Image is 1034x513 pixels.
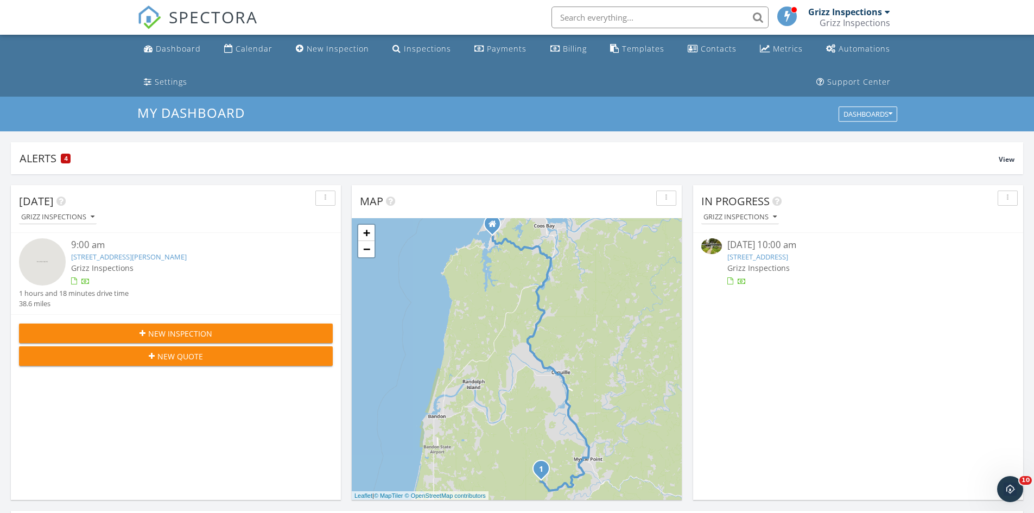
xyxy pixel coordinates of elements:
a: © OpenStreetMap contributors [405,492,486,499]
a: Calendar [220,39,277,59]
span: My Dashboard [137,104,245,122]
div: Grizz Inspections [808,7,882,17]
div: Inspections [404,43,451,54]
span: Grizz Inspections [727,263,790,273]
a: [STREET_ADDRESS][PERSON_NAME] [71,252,187,262]
div: New Inspection [307,43,369,54]
i: 1 [539,466,543,473]
span: In Progress [701,194,770,208]
a: [STREET_ADDRESS] [727,252,788,262]
span: [DATE] [19,194,54,208]
div: Calendar [236,43,272,54]
div: Settings [155,77,187,87]
span: 10 [1019,476,1032,485]
input: Search everything... [551,7,769,28]
a: 9:00 am [STREET_ADDRESS][PERSON_NAME] Grizz Inspections 1 hours and 18 minutes drive time 38.6 miles [19,238,333,309]
a: Automations (Basic) [822,39,895,59]
a: Zoom out [358,241,375,257]
span: Grizz Inspections [71,263,134,273]
div: Automations [839,43,890,54]
span: New Inspection [148,328,212,339]
a: Zoom in [358,225,375,241]
a: [DATE] 10:00 am [STREET_ADDRESS] Grizz Inspections [701,238,1015,287]
a: Inspections [388,39,455,59]
div: Dashboards [843,111,892,118]
iframe: Intercom live chat [997,476,1023,502]
button: Grizz Inspections [701,210,779,225]
a: Leaflet [354,492,372,499]
img: The Best Home Inspection Software - Spectora [137,5,161,29]
div: 38.6 miles [19,299,129,309]
img: 9560214%2Fcover_photos%2FywZwQThS2uqa80vNT8Ko%2Fsmall.jpg [701,238,722,254]
div: 1 hours and 18 minutes drive time [19,288,129,299]
div: Metrics [773,43,803,54]
a: Contacts [683,39,741,59]
a: Templates [606,39,669,59]
span: New Quote [157,351,203,362]
a: Support Center [812,72,895,92]
div: 92308 Ward Creek Ln, Myrtle Point, OR 97458 [541,468,548,475]
button: New Inspection [19,324,333,343]
span: 4 [64,155,68,162]
span: Map [360,194,383,208]
div: Grizz Inspections [703,213,777,221]
button: New Quote [19,346,333,366]
div: Alerts [20,151,999,166]
a: Dashboard [139,39,205,59]
div: Payments [487,43,526,54]
div: Templates [622,43,664,54]
span: View [999,155,1014,164]
a: New Inspection [291,39,373,59]
div: [DATE] 10:00 am [727,238,989,252]
a: Payments [470,39,531,59]
img: streetview [19,238,66,285]
button: Grizz Inspections [19,210,97,225]
div: Support Center [827,77,891,87]
a: Metrics [756,39,807,59]
a: SPECTORA [137,15,258,37]
span: SPECTORA [169,5,258,28]
div: 90824 Windy Ln , Coos Bay OR 97420 [492,224,499,230]
a: Settings [139,72,192,92]
div: Grizz Inspections [820,17,890,28]
div: Contacts [701,43,737,54]
div: 9:00 am [71,238,307,252]
a: © MapTiler [374,492,403,499]
button: Dashboards [839,107,897,122]
div: Dashboard [156,43,201,54]
a: Billing [546,39,591,59]
div: Grizz Inspections [21,213,94,221]
div: Billing [563,43,587,54]
div: | [352,491,489,501]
